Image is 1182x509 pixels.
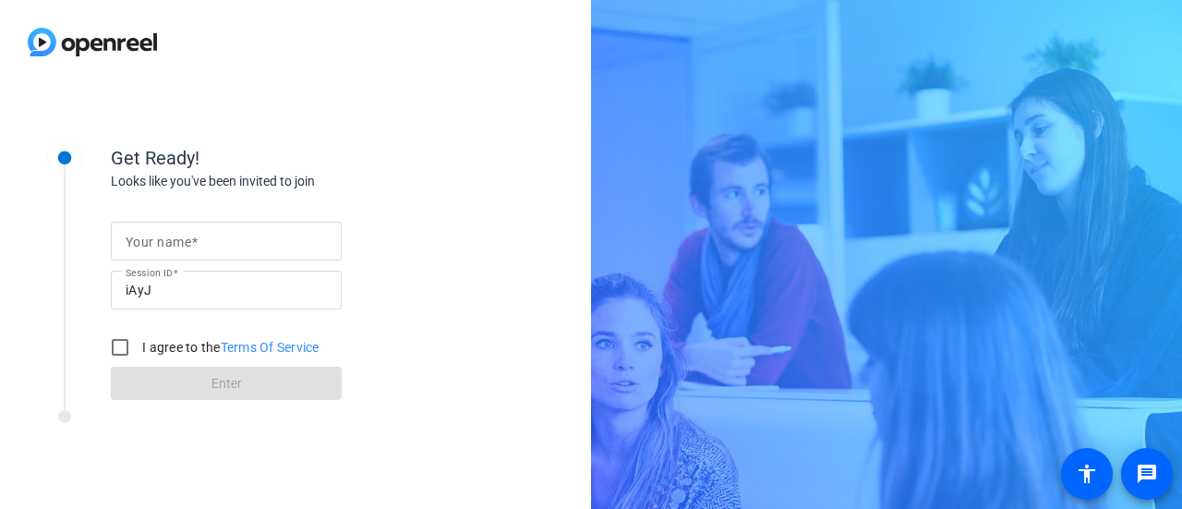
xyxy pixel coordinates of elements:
[1136,463,1158,485] mat-icon: message
[221,340,320,355] a: Terms Of Service
[126,267,173,278] mat-label: Session ID
[111,172,480,191] div: Looks like you've been invited to join
[139,338,320,357] label: I agree to the
[1076,463,1098,485] mat-icon: accessibility
[111,144,480,172] div: Get Ready!
[126,235,191,249] mat-label: Your name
